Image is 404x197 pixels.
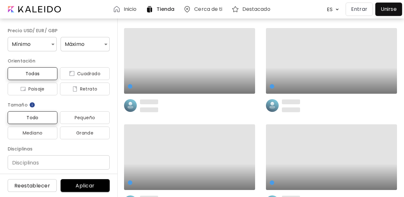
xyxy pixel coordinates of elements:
[8,67,57,80] button: Todas
[242,7,270,12] h6: Destacado
[8,179,57,192] button: Reestablecer
[13,129,52,137] span: Mediano
[65,85,105,93] span: Retrato
[8,37,57,51] div: Mínimo
[324,4,334,15] div: ES
[124,7,137,12] h6: Inicio
[8,101,110,109] h6: Tamaño
[65,114,105,121] span: Pequeño
[60,83,110,95] button: iconRetrato
[61,37,110,51] div: Máximo
[8,83,57,95] button: iconPaisaje
[334,6,341,12] img: arrow down
[69,71,75,76] img: icon
[60,127,110,139] button: Grande
[146,5,177,13] a: Tienda
[60,111,110,124] button: Pequeño
[65,129,105,137] span: Grande
[61,179,110,192] button: Aplicar
[346,3,375,16] a: Entrar
[8,127,57,139] button: Mediano
[375,3,402,16] a: Unirse
[194,7,222,12] h6: Cerca de ti
[183,5,225,13] a: Cerca de ti
[72,86,77,91] img: icon
[13,85,52,93] span: Paisaje
[346,3,373,16] button: Entrar
[113,5,139,13] a: Inicio
[351,5,367,13] p: Entrar
[20,86,26,91] img: icon
[65,70,105,77] span: Cuadrado
[231,5,273,13] a: Destacado
[8,57,110,65] h6: Orientación
[157,7,175,12] h6: Tienda
[8,27,110,34] h6: Precio USD/ EUR/ GBP
[8,111,57,124] button: Todo
[29,102,35,108] img: info
[66,182,105,189] span: Aplicar
[13,70,52,77] span: Todas
[13,114,52,121] span: Todo
[8,145,110,153] h6: Disciplinas
[60,67,110,80] button: iconCuadrado
[13,182,52,189] span: Reestablecer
